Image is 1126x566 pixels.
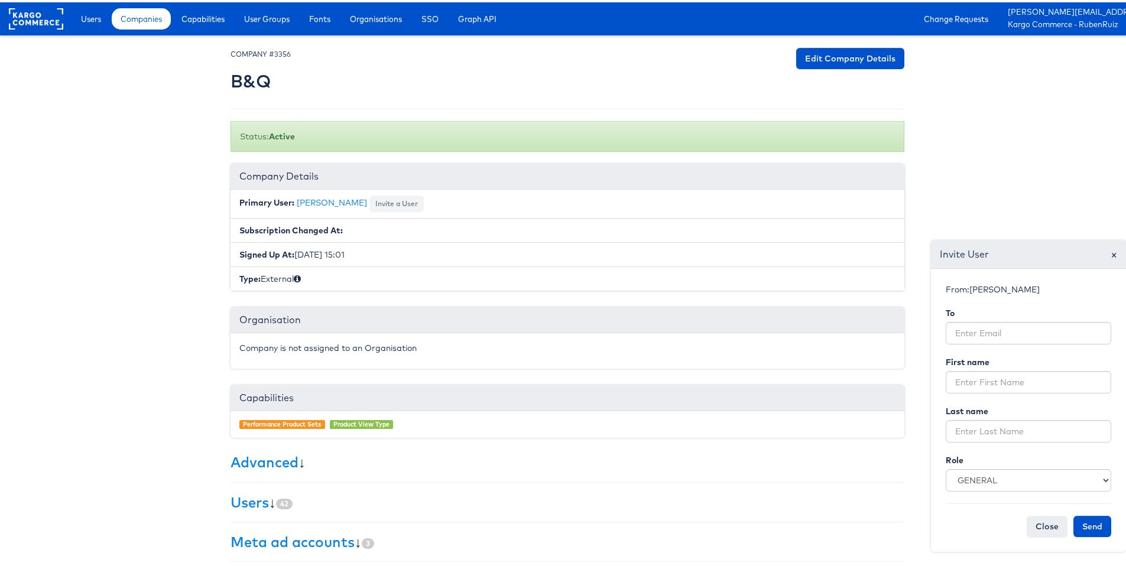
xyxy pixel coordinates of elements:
span: Graph API [458,11,497,22]
h2: B&Q [231,69,291,89]
a: Fonts [300,6,339,27]
a: Users [231,491,269,509]
span: SSO [421,11,439,22]
button: Invite a User [369,193,424,210]
b: First name [946,354,989,365]
div: Company Details [231,161,904,187]
a: Capabilities [173,6,233,27]
span: [PERSON_NAME] [969,282,1040,292]
li: External [231,264,904,288]
h3: ↓ [231,532,904,547]
li: [DATE] 15:01 [231,240,904,265]
span: User Groups [244,11,290,22]
b: Subscription Changed At: [239,223,343,233]
a: Performance Product Sets [243,418,321,426]
span: × [1111,244,1117,260]
a: User Groups [235,6,298,27]
a: Product View Type [333,418,390,426]
span: Capabilities [181,11,225,22]
div: Capabilities [231,383,904,409]
span: 3 [362,536,374,547]
h3: ↓ [231,452,904,467]
input: Enter First Name [946,369,1111,391]
input: Enter Last Name [946,418,1111,440]
span: Companies [121,11,162,22]
a: SSO [413,6,447,27]
a: Kargo Commerce - RubenRuiz [1008,17,1126,29]
a: Companies [112,6,171,27]
div: From: [946,281,1111,293]
div: Status: [231,119,904,149]
b: Type: [239,271,261,282]
b: Role [946,453,963,463]
h3: ↓ [231,492,904,508]
a: Change Requests [915,6,997,27]
span: Fonts [309,11,330,22]
small: COMPANY #3356 [231,47,291,56]
b: Last name [946,404,988,414]
span: Invite User [940,245,989,259]
a: [PERSON_NAME] [297,195,367,206]
a: Graph API [449,6,505,27]
span: Users [81,11,101,22]
button: Close [1027,513,1067,535]
button: Send [1073,513,1111,535]
a: Organisations [341,6,411,27]
b: Signed Up At: [239,247,294,258]
a: Meta ad accounts [231,531,355,548]
b: To [946,305,955,316]
span: 42 [276,496,293,507]
a: Users [72,6,110,27]
span: Organisations [350,11,402,22]
b: Active [269,129,295,139]
div: Organisation [231,305,904,331]
a: Edit Company Details [796,45,904,67]
span: Internal (staff) or External (client) [294,271,301,282]
p: Company is not assigned to an Organisation [239,340,895,352]
a: Advanced [231,451,298,469]
a: [PERSON_NAME][EMAIL_ADDRESS][PERSON_NAME][DOMAIN_NAME] [1008,4,1126,17]
input: Enter Email [946,320,1111,342]
b: Primary User: [239,195,294,206]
